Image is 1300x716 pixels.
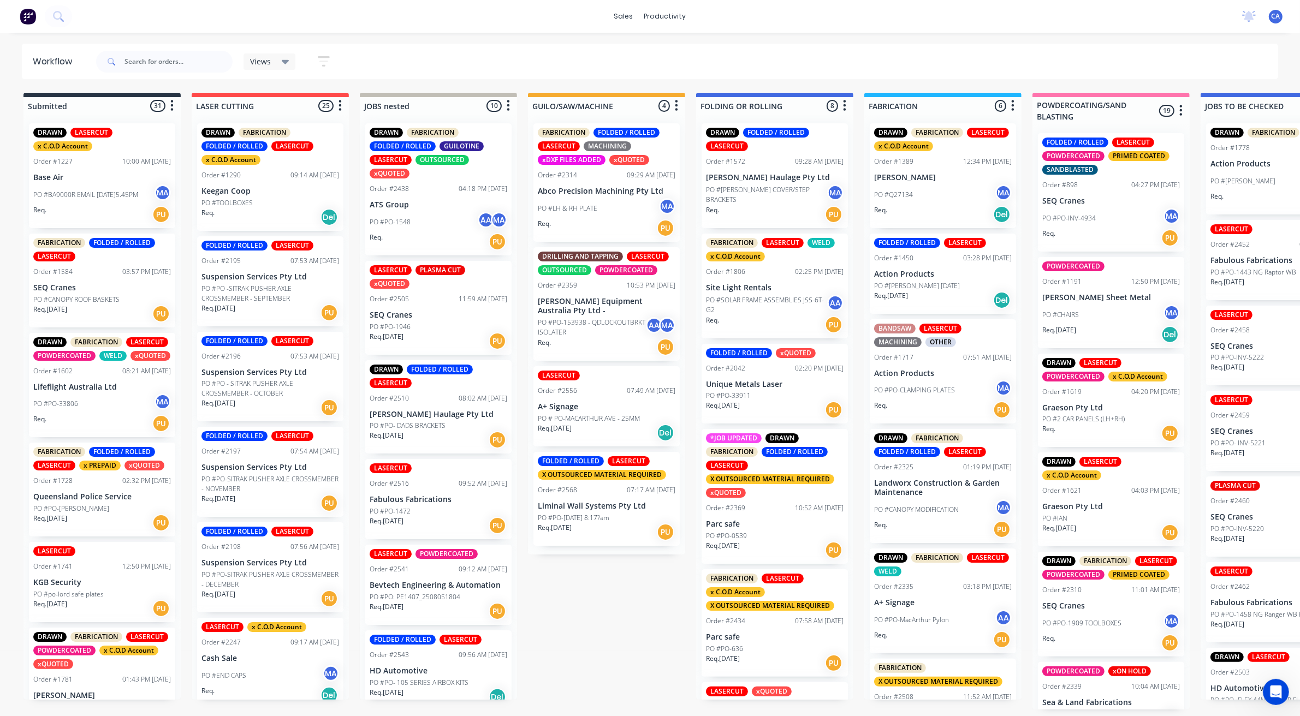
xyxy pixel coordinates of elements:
[1131,277,1180,287] div: 12:50 PM [DATE]
[290,351,339,361] div: 07:53 AM [DATE]
[538,470,666,480] div: X OUTSOURCED MATERIAL REQUIRED
[1042,180,1078,190] div: Order #898
[1210,128,1244,138] div: DRAWN
[911,128,963,138] div: FABRICATION
[593,128,660,138] div: FOLDED / ROLLED
[1210,362,1244,372] p: Req. [DATE]
[197,236,343,326] div: FOLDED / ROLLEDLASERCUTOrder #219507:53 AM [DATE]Suspension Services Pty LtdPO #PO -SITRAK PUSHER...
[538,128,590,138] div: FABRICATION
[995,184,1012,201] div: MA
[1079,457,1121,467] div: LASERCUT
[706,474,834,484] div: X OUTSOURCED MATERIAL REQUIRED
[827,184,844,201] div: MA
[201,170,241,180] div: Order #1290
[538,155,606,165] div: xDXF FILES ADDED
[1210,277,1244,287] p: Req. [DATE]
[1131,180,1180,190] div: 04:27 PM [DATE]
[1210,176,1275,186] p: PO #[PERSON_NAME]
[407,128,459,138] div: FABRICATION
[1042,358,1076,368] div: DRAWN
[201,303,235,313] p: Req. [DATE]
[743,128,809,138] div: FOLDED / ROLLED
[659,317,675,333] div: MA
[825,316,842,333] div: PU
[290,446,339,456] div: 07:54 AM [DATE]
[944,238,986,248] div: LASERCUT
[370,217,411,227] p: PO #PO-1548
[1042,387,1082,397] div: Order #1619
[702,344,848,424] div: FOLDED / ROLLEDxQUOTEDOrder #204202:20 PM [DATE]Unique Metals LaserPO #PO-33911Req.[DATE]PU
[370,294,409,304] div: Order #2505
[874,433,907,443] div: DRAWN
[659,198,675,214] div: MA
[1042,229,1055,238] p: Req.
[538,170,577,180] div: Order #2314
[874,238,940,248] div: FOLDED / ROLLED
[250,56,271,67] span: Views
[33,128,67,138] div: DRAWN
[201,446,241,456] div: Order #2197
[706,447,758,457] div: FABRICATION
[1042,403,1180,413] p: Graeson Pty Ltd
[29,123,175,228] div: DRAWNLASERCUTx C.O.D AccountOrder #122710:00 AM [DATE]Base AirPO #BA9000R EMAIL [DATE]5.45PMMAReq.PU
[627,386,675,396] div: 07:49 AM [DATE]
[489,332,506,350] div: PU
[919,324,961,333] div: LASERCUT
[70,337,122,347] div: FABRICATION
[706,295,827,315] p: PO #SOLAR FRAME ASSEMBLIES JSS-6T-G2
[33,267,73,277] div: Order #1584
[1161,229,1179,247] div: PU
[201,398,235,408] p: Req. [DATE]
[874,205,887,215] p: Req.
[870,319,1016,424] div: BANDSAWLASERCUTMACHININGOTHEROrder #171707:51 AM [DATE]Action ProductsPO #PO-CLAMPING PLATESMAReq.PU
[197,427,343,517] div: FOLDED / ROLLEDLASERCUTOrder #219707:54 AM [DATE]Suspension Services Pty LtdPO #PO-SITRAK PUSHER ...
[1210,310,1252,320] div: LASERCUT
[538,371,580,380] div: LASERCUT
[627,170,675,180] div: 09:29 AM [DATE]
[1210,267,1296,277] p: PO #PO-1443 NG Raptor WB
[370,141,436,151] div: FOLDED / ROLLED
[874,369,1012,378] p: Action Products
[1038,257,1184,348] div: POWDERCOATEDOrder #119112:50 PM [DATE][PERSON_NAME] Sheet MetalPO #CHAIRSMAReq.[DATE]Del
[706,252,765,261] div: x C.O.D Account
[538,265,591,275] div: OUTSOURCED
[944,447,986,457] div: LASERCUT
[870,429,1016,543] div: DRAWNFABRICATIONFOLDED / ROLLEDLASERCUTOrder #232501:19 PM [DATE]Landworx Construction & Garden M...
[706,205,719,215] p: Req.
[197,123,343,231] div: DRAWNFABRICATIONFOLDED / ROLLEDLASERCUTx C.O.D AccountOrder #129009:14 AM [DATE]Keegan CoopPO #TO...
[874,128,907,138] div: DRAWN
[995,380,1012,396] div: MA
[1038,354,1184,448] div: DRAWNLASERCUTPOWDERCOATEDx C.O.D AccountOrder #161904:20 PM [DATE]Graeson Pty LtdPO #2 CAR PANELS...
[874,190,913,200] p: PO #Q27134
[776,348,816,358] div: xQUOTED
[1210,395,1252,405] div: LASERCUT
[538,204,597,213] p: PO #LH & RH PLATE
[627,252,669,261] div: LASERCUT
[538,338,551,348] p: Req.
[365,123,512,255] div: DRAWNFABRICATIONFOLDED / ROLLEDGUILOTINELASERCUTOUTSOURCEDxQUOTEDOrder #243804:18 PM [DATE]ATS Gr...
[874,157,913,166] div: Order #1389
[130,351,170,361] div: xQUOTED
[201,336,268,346] div: FOLDED / ROLLED
[1161,425,1179,442] div: PU
[706,391,751,401] p: PO #PO-33911
[1042,414,1125,424] p: PO #2 CAR PANELS (LH+RH)
[370,311,507,320] p: SEQ Cranes
[459,294,507,304] div: 11:59 AM [DATE]
[706,128,739,138] div: DRAWN
[795,363,844,373] div: 02:20 PM [DATE]
[370,169,409,178] div: xQUOTED
[874,337,922,347] div: MACHINING
[762,447,828,457] div: FOLDED / ROLLED
[1042,470,1101,480] div: x C.O.D Account
[702,123,848,228] div: DRAWNFOLDED / ROLLEDLASERCUTOrder #157209:28 AM [DATE][PERSON_NAME] Haulage Pty LtdPO #[PERSON_NA...
[99,351,127,361] div: WELD
[201,155,260,165] div: x C.O.D Account
[320,208,338,226] div: Del
[706,348,772,358] div: FOLDED / ROLLED
[1038,133,1184,252] div: FOLDED / ROLLEDLASERCUTPOWDERCOATEDPRIMED COATEDSANDBLASTEDOrder #89804:27 PM [DATE]SEQ CranesPO ...
[911,433,963,443] div: FABRICATION
[538,414,640,423] p: PO # PO-MACARTHUR AVE - 25MM
[1079,358,1121,368] div: LASERCUT
[365,459,512,539] div: LASERCUTOrder #251609:52 AM [DATE]Fabulous FabricationsPO #PO-1472Req.[DATE]PU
